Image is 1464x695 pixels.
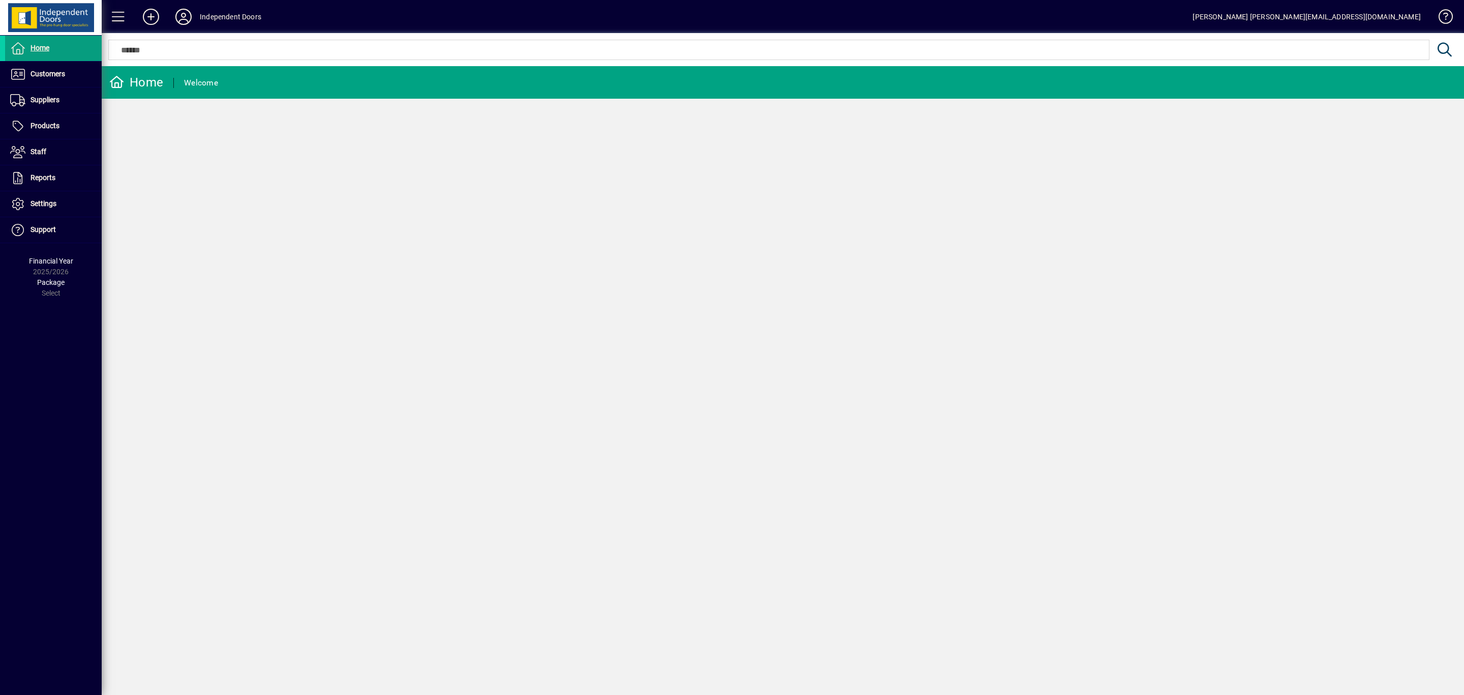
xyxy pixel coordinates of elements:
[200,9,261,25] div: Independent Doors
[1193,9,1421,25] div: [PERSON_NAME] [PERSON_NAME][EMAIL_ADDRESS][DOMAIN_NAME]
[135,8,167,26] button: Add
[5,113,102,139] a: Products
[30,199,56,208] span: Settings
[37,278,65,286] span: Package
[30,225,56,234] span: Support
[5,191,102,217] a: Settings
[109,74,163,91] div: Home
[30,44,49,52] span: Home
[30,96,59,104] span: Suppliers
[30,70,65,78] span: Customers
[5,139,102,165] a: Staff
[167,8,200,26] button: Profile
[5,62,102,87] a: Customers
[29,257,73,265] span: Financial Year
[30,173,55,182] span: Reports
[5,217,102,243] a: Support
[5,88,102,113] a: Suppliers
[5,165,102,191] a: Reports
[30,122,59,130] span: Products
[30,148,46,156] span: Staff
[184,75,218,91] div: Welcome
[1431,2,1451,35] a: Knowledge Base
